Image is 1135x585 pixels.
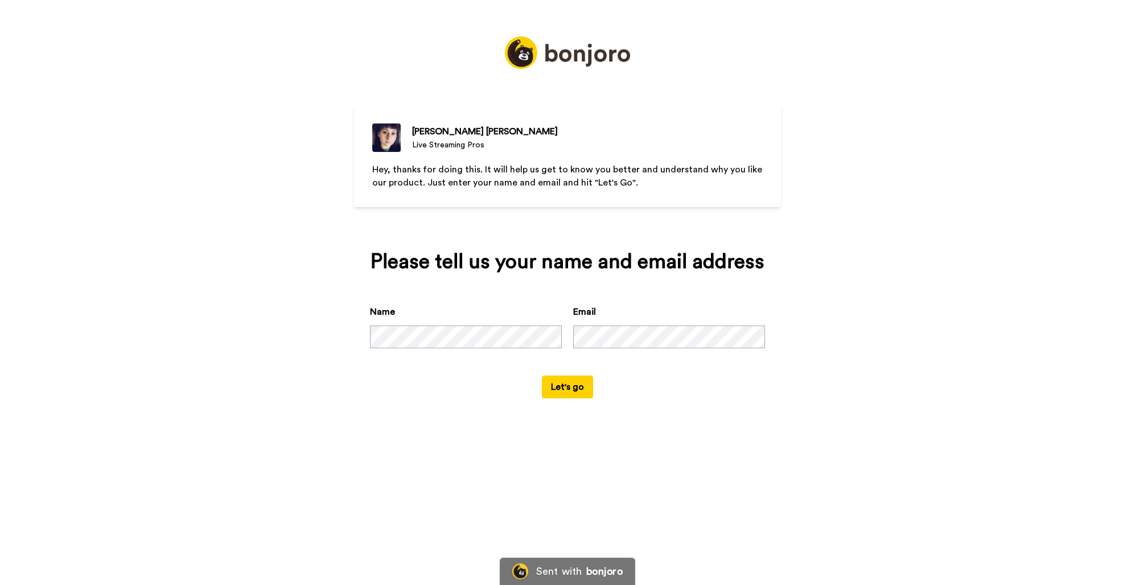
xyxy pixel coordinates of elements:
[573,305,596,319] label: Email
[505,36,630,69] img: https://static.bonjoro.com/50af3ca07300205f2f88271084dbad6d7d8ec78a/assets/images/logos/logo_full...
[536,566,582,576] div: Sent with
[370,305,395,319] label: Name
[542,376,593,398] button: Let's go
[372,165,764,187] span: Hey, thanks for doing this. It will help us get to know you better and understand why you like ou...
[412,139,558,151] div: Live Streaming Pros
[412,125,558,138] div: [PERSON_NAME] [PERSON_NAME]
[586,566,623,576] div: bonjoro
[370,250,765,273] div: Please tell us your name and email address
[372,123,401,152] img: Live Streaming Pros
[512,563,528,579] img: Bonjoro Logo
[500,558,635,585] a: Bonjoro LogoSent withbonjoro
